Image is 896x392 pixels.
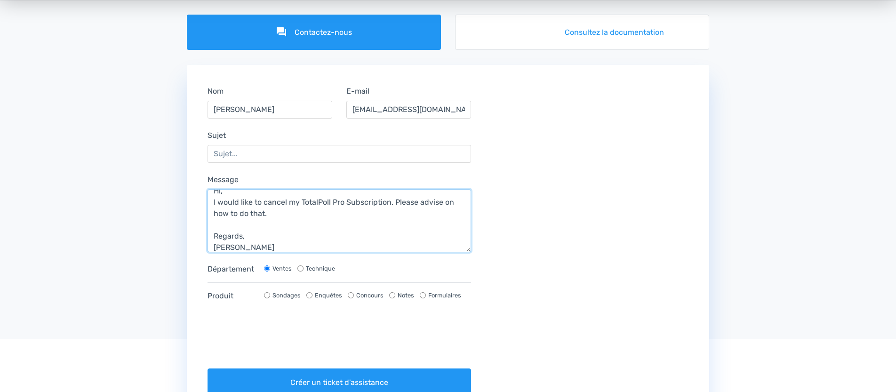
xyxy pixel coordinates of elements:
font: Formulaires [428,292,461,299]
font: Sondages [272,292,301,299]
font: Sujet [208,131,226,140]
font: Consultez la documentation [565,28,664,37]
font: Ventes [272,265,292,272]
font: Nom [208,87,224,96]
font: Contactez-nous [295,28,352,37]
font: Département [208,264,254,273]
font: Concours [356,292,384,299]
a: livreConsultez la documentation [455,15,709,50]
font: Notes [398,292,414,299]
font: E-mail [346,87,369,96]
input: Sujet... [208,145,471,163]
font: forum [276,26,287,38]
input: Nom... [208,101,332,119]
font: Message [208,175,239,184]
input: E-mail... [346,101,471,119]
a: forumContactez-nous [187,15,441,50]
font: Produit [208,291,233,300]
font: livre [501,26,557,38]
iframe: reCAPTCHA [208,320,351,357]
font: Enquêtes [315,292,342,299]
font: Créer un ticket d'assistance [290,378,388,387]
font: Technique [306,265,335,272]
